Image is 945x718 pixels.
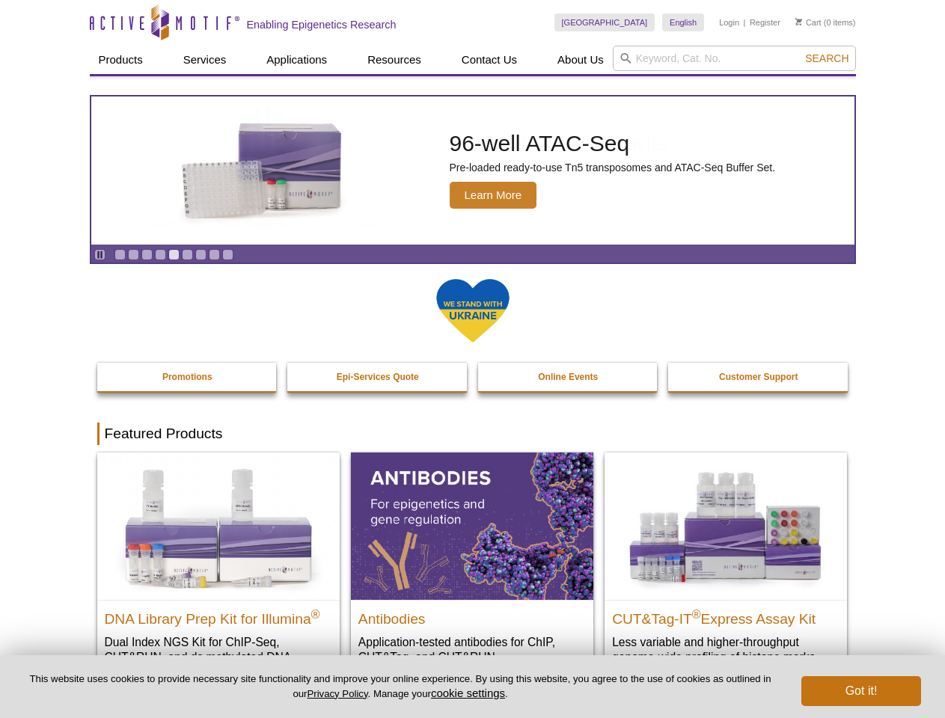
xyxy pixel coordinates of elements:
[174,46,236,74] a: Services
[311,607,320,620] sup: ®
[801,52,853,65] button: Search
[612,634,840,665] p: Less variable and higher-throughput genome-wide profiling of histone marks​.
[97,423,848,445] h2: Featured Products
[90,46,152,74] a: Products
[431,687,505,699] button: cookie settings
[719,17,739,28] a: Login
[358,46,430,74] a: Resources
[662,13,704,31] a: English
[605,452,847,679] a: CUT&Tag-IT® Express Assay Kit CUT&Tag-IT®Express Assay Kit Less variable and higher-throughput ge...
[222,249,233,260] a: Go to slide 9
[91,96,854,245] a: Active Motif Kit photo 96-well ATAC-Seq Pre-loaded ready-to-use Tn5 transposomes and ATAC-Seq Buf...
[141,249,153,260] a: Go to slide 3
[435,277,510,344] img: We Stand With Ukraine
[94,249,105,260] a: Toggle autoplay
[97,452,340,599] img: DNA Library Prep Kit for Illumina
[795,13,856,31] li: (0 items)
[287,363,468,391] a: Epi-Services Quote
[605,452,847,599] img: CUT&Tag-IT® Express Assay Kit
[548,46,613,74] a: About Us
[358,604,586,627] h2: Antibodies
[358,634,586,665] p: Application-tested antibodies for ChIP, CUT&Tag, and CUT&RUN.
[668,363,849,391] a: Customer Support
[719,372,798,382] strong: Customer Support
[613,46,856,71] input: Keyword, Cat. No.
[168,249,180,260] a: Go to slide 5
[105,604,332,627] h2: DNA Library Prep Kit for Illumina
[453,46,526,74] a: Contact Us
[337,372,419,382] strong: Epi-Services Quote
[750,17,780,28] a: Register
[247,18,397,31] h2: Enabling Epigenetics Research
[795,17,822,28] a: Cart
[195,249,207,260] a: Go to slide 7
[351,452,593,599] img: All Antibodies
[801,676,921,706] button: Got it!
[105,634,332,680] p: Dual Index NGS Kit for ChIP-Seq, CUT&RUN, and ds methylated DNA assays.
[554,13,655,31] a: [GEOGRAPHIC_DATA]
[155,249,166,260] a: Go to slide 4
[128,249,139,260] a: Go to slide 2
[805,52,848,64] span: Search
[450,132,776,155] h2: 96-well ATAC-Seq
[538,372,598,382] strong: Online Events
[307,688,367,699] a: Privacy Policy
[692,607,701,620] sup: ®
[257,46,336,74] a: Applications
[97,452,340,694] a: DNA Library Prep Kit for Illumina DNA Library Prep Kit for Illumina® Dual Index NGS Kit for ChIP-...
[209,249,220,260] a: Go to slide 8
[795,18,802,25] img: Your Cart
[744,13,746,31] li: |
[169,114,356,227] img: Active Motif Kit photo
[114,249,126,260] a: Go to slide 1
[182,249,193,260] a: Go to slide 6
[450,182,537,209] span: Learn More
[162,372,212,382] strong: Promotions
[478,363,659,391] a: Online Events
[97,363,278,391] a: Promotions
[24,672,777,701] p: This website uses cookies to provide necessary site functionality and improve your online experie...
[450,161,776,174] p: Pre-loaded ready-to-use Tn5 transposomes and ATAC-Seq Buffer Set.
[612,604,840,627] h2: CUT&Tag-IT Express Assay Kit
[91,96,854,245] article: 96-well ATAC-Seq
[351,452,593,679] a: All Antibodies Antibodies Application-tested antibodies for ChIP, CUT&Tag, and CUT&RUN.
